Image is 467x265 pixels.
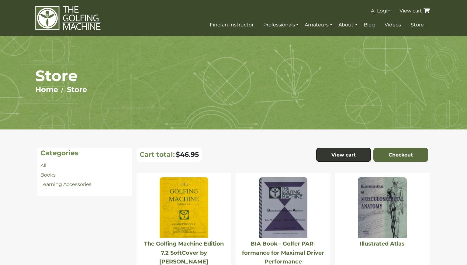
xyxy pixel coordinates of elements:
[40,181,92,187] a: Learning Accessories
[67,85,87,94] a: Store
[208,19,255,30] a: Find an Instructor
[176,150,199,159] span: $46.95
[35,67,432,85] h1: Store
[385,22,401,28] span: Videos
[358,177,406,238] img: Illustrated Atlas
[360,240,405,247] a: Illustrated Atlas
[210,22,254,28] span: Find an Instructor
[144,240,224,265] a: The Golfing Machine Edition 7.2 SoftCover by [PERSON_NAME]
[160,177,208,238] img: The Golfing Machine Edition 7.2 SoftCover by Homer Kelley
[373,148,428,162] a: Checkout
[35,85,58,94] a: Home
[242,240,324,265] a: BIA Book - Golfer PAR-formance for Maximal Driver Performance
[40,172,56,178] a: Books
[259,177,307,238] img: BIA Book - Golfer PAR-formance for Maximal Driver Performance
[371,8,391,14] span: AI Login
[303,19,334,30] a: Amateurs
[411,22,424,28] span: Store
[369,5,392,16] a: AI Login
[399,8,432,14] a: View cart
[316,148,371,162] a: View cart
[383,19,403,30] a: Videos
[364,22,375,28] span: Blog
[40,149,129,157] h4: Categories
[409,19,425,30] a: Store
[140,150,175,159] p: Cart total:
[40,163,46,168] a: All
[262,19,300,30] a: Professionals
[362,19,376,30] a: Blog
[337,19,359,30] a: About
[35,5,101,31] img: The Golfing Machine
